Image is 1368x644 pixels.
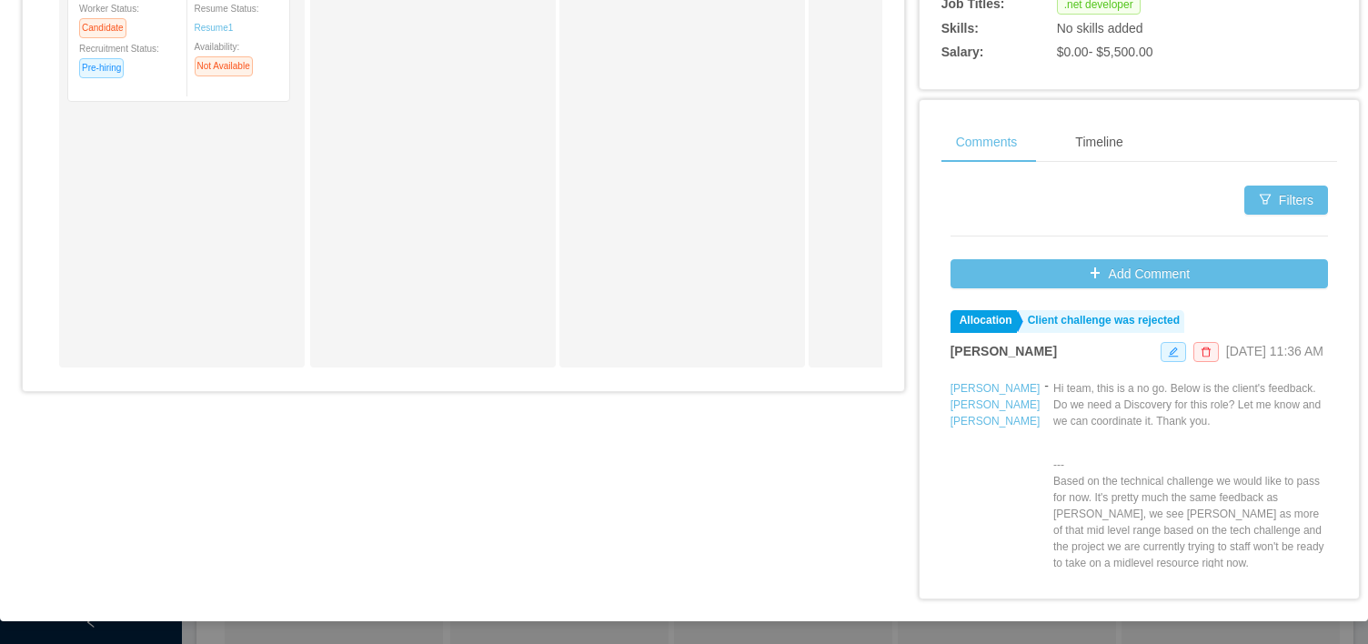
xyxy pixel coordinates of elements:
span: Recruitment Status: [79,44,159,73]
div: Comments [941,122,1032,163]
button: icon: plusAdd Comment [951,259,1328,288]
i: icon: delete [1201,347,1212,357]
b: Skills: [941,21,979,35]
span: Availability: [195,42,260,71]
p: Hi team, this is a no go. Below is the client's feedback. Do we need a Discovery for this role? L... [1053,380,1328,429]
span: [DATE] 11:36 AM [1226,344,1323,358]
span: Not Available [195,56,253,76]
a: Client challenge was rejected [1019,310,1184,333]
p: --- Based on the technical challenge we would like to pass for now. It's pretty much the same fee... [1053,457,1328,571]
strong: [PERSON_NAME] [951,344,1057,358]
div: Timeline [1061,122,1137,163]
span: Worker Status: [79,4,139,33]
span: Resume Status: [195,4,259,33]
span: Pre-hiring [79,58,124,78]
div: - [1044,377,1049,599]
a: Allocation [951,310,1017,333]
i: icon: edit [1168,347,1179,357]
a: Resume1 [195,21,234,35]
span: Candidate [79,18,126,38]
button: icon: filterFilters [1244,186,1328,215]
span: $0.00 - $5,500.00 [1057,45,1153,59]
b: Salary: [941,45,984,59]
a: [PERSON_NAME] [PERSON_NAME] [PERSON_NAME] [951,382,1041,428]
span: No skills added [1057,21,1143,35]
